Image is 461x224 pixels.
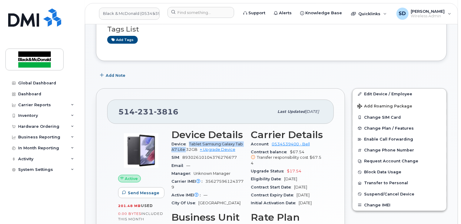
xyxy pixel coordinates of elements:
span: 356275961243779 [171,179,244,189]
button: Transfer to Personal [353,178,446,188]
span: Add Roaming Package [357,104,412,110]
span: [GEOGRAPHIC_DATA] [198,201,240,205]
span: Contract balance [251,150,290,154]
button: Change Phone Number [353,145,446,156]
span: [DATE] [297,193,310,197]
span: Enable Call Forwarding [364,137,413,142]
button: Add Roaming Package [353,100,446,112]
span: [DATE] [299,201,312,205]
span: [PERSON_NAME] [411,9,445,14]
span: Email [171,163,186,168]
span: Contract Start Date [251,185,294,189]
span: 231 [135,107,154,116]
a: 0534539400 - Bell [272,142,310,146]
button: Change Plan / Features [353,123,446,134]
span: Active IMEI [171,193,204,197]
h3: Device Details [171,129,244,140]
span: Send Message [128,190,159,196]
span: Carrier IMEI [171,179,205,184]
div: Sophie Dauth [392,8,456,20]
h3: Carrier Details [251,129,323,140]
span: Upgrade Status [251,169,287,173]
button: Block Data Usage [353,167,446,178]
span: Add Note [106,73,125,78]
span: Initial Activation Date [251,201,299,205]
span: 89302610104376276677 [182,155,237,160]
span: SD [399,10,406,17]
span: Suspend/Cancel Device [364,192,414,196]
a: Knowledge Base [296,7,346,19]
span: Wireless Admin [411,14,445,19]
h3: Business Unit [171,212,244,223]
span: City Of Use [171,201,198,205]
span: Device [171,142,189,146]
button: Change SIM Card [353,112,446,123]
button: Send Message [118,187,164,198]
span: Tablet Samsung Galaxy Tab A7 Lite 32GB [171,142,243,152]
span: Contract Expiry Date [251,193,297,197]
span: — [204,193,207,197]
span: Manager [171,171,194,176]
span: Active [125,176,138,182]
span: $67.54 [251,150,323,166]
span: included this month [118,211,163,221]
button: Enable Call Forwarding [353,134,446,145]
span: 3816 [154,107,178,116]
span: Eligibility Date [251,177,284,181]
button: Request Account Change [353,156,446,167]
span: Support [248,10,265,16]
span: used [141,203,153,208]
span: Quicklinks [358,11,380,16]
span: 201.48 MB [118,204,141,208]
span: $17.54 [287,169,301,173]
a: Add tags [107,36,138,43]
span: — [186,163,190,168]
a: Black & McDonald (0534539400) [99,8,160,20]
span: SIM [171,155,182,160]
span: [DATE] [284,177,297,181]
h3: Tags List [107,25,436,33]
span: Change Plan / Features [364,126,414,131]
button: Change IMEI [353,200,446,211]
a: + Upgrade Device [200,147,235,152]
span: Alerts [279,10,292,16]
a: Alerts [270,7,296,19]
span: [DATE] [294,185,307,189]
input: Find something... [167,7,234,18]
button: Add Note [96,70,131,81]
span: Last updated [277,109,305,114]
span: 0.00 Bytes [118,212,141,216]
button: Suspend/Cancel Device [353,189,446,200]
span: [DATE] [305,109,319,114]
span: 514 [118,107,178,116]
span: Transfer responsibility cost [257,155,308,160]
span: Knowledge Base [305,10,342,16]
img: image20231002-3703462-o8syn7.jpeg [123,132,159,169]
span: $67.54 [251,155,321,165]
a: Edit Device / Employee [353,89,446,100]
div: Quicklinks [347,8,391,20]
span: Unknown Manager [194,171,230,176]
h3: Rate Plan [251,212,323,223]
span: Account [251,142,272,146]
a: Support [239,7,270,19]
